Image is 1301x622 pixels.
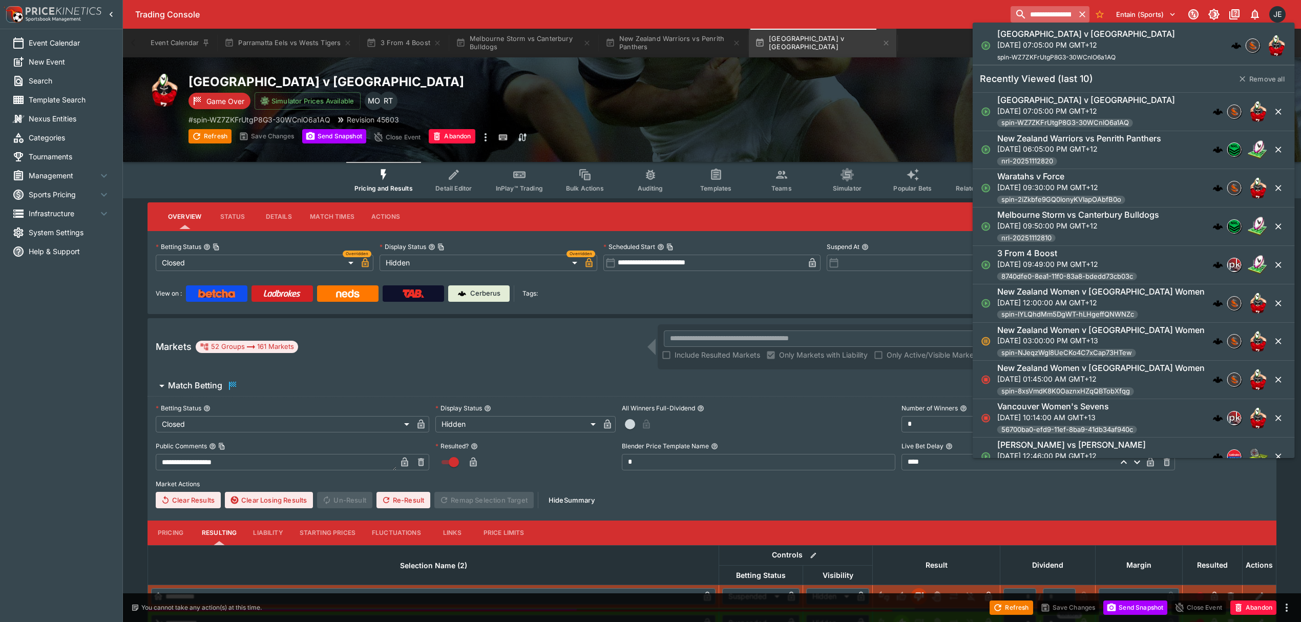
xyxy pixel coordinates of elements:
svg: Open [981,40,991,51]
div: Hidden [806,588,853,605]
label: Tags: [522,285,538,302]
p: [DATE] 09:30:00 PM GMT+12 [997,182,1125,193]
button: Remove all [1233,71,1291,87]
div: Hidden [435,416,599,432]
h6: Melbourne Storm vs Canterbury Bulldogs [997,210,1159,220]
button: Clear Losing Results [225,492,313,508]
p: Suspend At [827,242,859,251]
button: Starting Prices [291,521,364,545]
button: Toggle light/dark mode [1205,5,1223,24]
button: Display StatusCopy To Clipboard [428,243,435,251]
span: spin-WZ7ZKFrUtgP8G3-30WCnlO6a1AQ [997,53,1116,61]
span: 56700ba0-efd9-11ef-8ba9-41db34af940c [997,425,1137,435]
p: Game Over [206,96,244,107]
th: Controls [719,545,873,565]
p: Cerberus [470,288,500,299]
svg: Open [981,221,991,232]
p: Betting Status [156,242,201,251]
div: cerberus [1213,413,1223,423]
span: Re-Result [376,492,430,508]
img: logo-cerberus.svg [1213,183,1223,193]
p: [DATE] 12:46:00 PM GMT+12 [997,450,1146,461]
img: nrl.png [1228,143,1241,156]
div: Closed [156,416,413,432]
img: rugby_union.png [148,74,180,107]
div: Closed [156,255,357,271]
div: cerberus [1213,221,1223,232]
h2: Copy To Clipboard [188,74,732,90]
span: Betting Status [725,569,797,582]
span: Nexus Entities [29,113,110,124]
img: rugby_union.png [1248,101,1268,122]
p: All Winners Full-Dividend [622,404,695,412]
p: [DATE] 07:05:00 PM GMT+12 [997,39,1175,50]
p: Blender Price Template Name [622,442,709,450]
button: Lose [911,588,927,605]
span: Help & Support [29,246,110,257]
span: nrl-20251112820 [997,156,1057,167]
img: logo-cerberus.svg [1213,413,1223,423]
button: James Edlin [1266,3,1289,26]
button: Pricing [148,521,194,545]
div: Richard Tatton [379,92,397,110]
h6: Waratahs v Force [997,171,1064,182]
button: Bulk edit [807,549,820,562]
span: Detail Editor [435,184,472,192]
span: New Event [29,56,110,67]
div: cerberus [1231,40,1242,51]
img: Sportsbook Management [26,17,81,22]
th: Resulted [1183,545,1243,585]
button: Connected to PK [1184,5,1203,24]
button: Copy To Clipboard [218,443,225,450]
button: Clear Results [156,492,221,508]
h6: New Zealand Women v [GEOGRAPHIC_DATA] Women [997,286,1205,297]
img: Neds [336,289,359,298]
h6: New Zealand Warriors vs Penrith Panthers [997,133,1161,144]
svg: Open [981,107,991,117]
button: New Zealand Warriors vs Penrith Panthers [599,29,747,57]
button: Select Tenant [1110,6,1182,23]
div: cerberus [1213,451,1223,462]
h6: [GEOGRAPHIC_DATA] v [GEOGRAPHIC_DATA] [997,95,1175,106]
span: spin-8xsVmdK8K0OaznxHZqQBTobXfqg [997,386,1134,397]
span: Tournaments [29,151,110,162]
p: Resulted? [435,442,469,450]
p: Copy To Clipboard [188,114,330,125]
h6: 3 From 4 Boost [997,248,1057,259]
button: [GEOGRAPHIC_DATA] v [GEOGRAPHIC_DATA] [749,29,896,57]
a: Cerberus [448,285,510,302]
button: Betting StatusCopy To Clipboard [203,243,211,251]
p: [DATE] 09:49:00 PM GMT+12 [997,259,1137,269]
div: cerberus [1213,144,1223,155]
img: Ladbrokes [263,289,301,298]
svg: Open [981,183,991,193]
svg: Closed [981,375,991,385]
span: Popular Bets [893,184,932,192]
h6: Match Betting [168,380,222,391]
button: Display Status [484,405,491,412]
button: Copy To Clipboard [666,243,674,251]
p: Display Status [380,242,426,251]
div: pricekinetics [1227,411,1242,425]
button: Liability [245,521,291,545]
label: Market Actions [156,476,1268,492]
span: Overridden [570,251,592,257]
img: rugby_union.png [1248,369,1268,390]
h6: New Zealand Women v [GEOGRAPHIC_DATA] Women [997,363,1205,374]
svg: Open [981,260,991,270]
button: Resulted? [471,443,478,450]
button: Actions [363,204,409,229]
svg: Open [981,144,991,155]
span: Include Resulted Markets [675,349,760,360]
div: Hidden [380,255,581,271]
button: Scheduled StartCopy To Clipboard [657,243,664,251]
span: System Settings [29,227,110,238]
img: logo-cerberus.svg [1213,298,1223,308]
span: Visibility [811,569,865,582]
div: cerberus [1213,183,1223,193]
button: Not Set [876,588,892,605]
button: Fluctuations [364,521,429,545]
img: rugby_league.png [1248,255,1268,275]
div: nrl [1227,219,1242,234]
img: Betcha [198,289,235,298]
